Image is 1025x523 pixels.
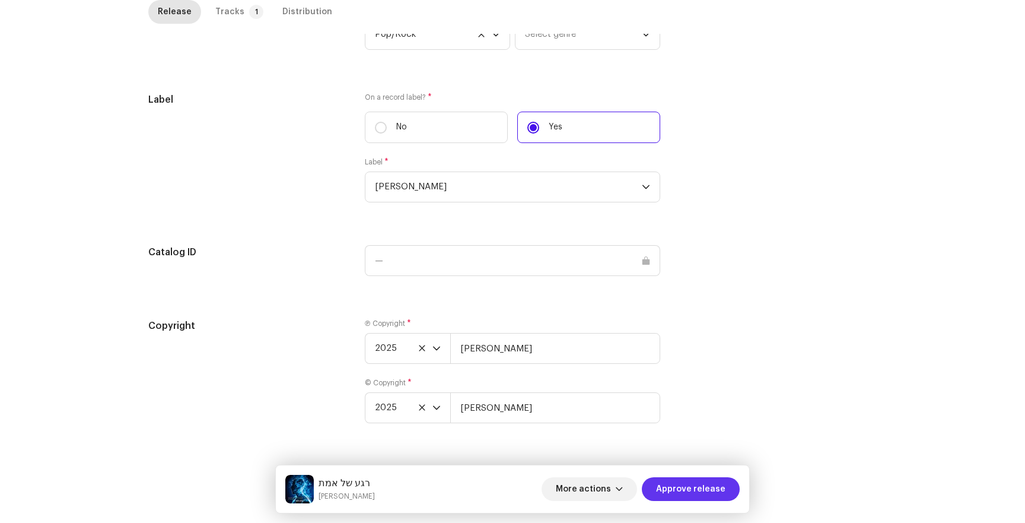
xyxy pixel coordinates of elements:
div: dropdown trigger [432,334,441,363]
h5: Copyright [148,319,346,333]
button: Approve release [642,477,740,501]
input: e.g. Label LLC [450,333,660,364]
div: dropdown trigger [492,20,500,49]
h5: רגע של אמת [319,476,375,490]
h5: Label [148,93,346,107]
label: © Copyright [365,378,412,388]
span: Approve release [656,477,725,501]
span: 2025 [375,334,432,363]
span: Pop/Rock [375,20,492,49]
div: dropdown trigger [642,20,650,49]
p: Yes [549,121,562,134]
label: Ⓟ Copyright [365,319,411,328]
button: More actions [542,477,637,501]
span: Select genre [525,20,642,49]
p: No [396,121,407,134]
div: dropdown trigger [432,393,441,423]
h5: Catalog ID [148,245,346,259]
div: dropdown trigger [642,172,650,202]
input: — [365,245,660,276]
label: On a record label? [365,93,660,102]
small: רגע של אמת [319,490,375,502]
img: e7479c4c-13c3-4989-a88f-42d9be5b9eb3 [285,475,314,503]
span: More actions [556,477,611,501]
input: e.g. Publisher LLC [450,392,660,423]
span: 2025 [375,393,432,423]
span: Amit Ronay [375,172,642,202]
label: Label [365,157,389,167]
